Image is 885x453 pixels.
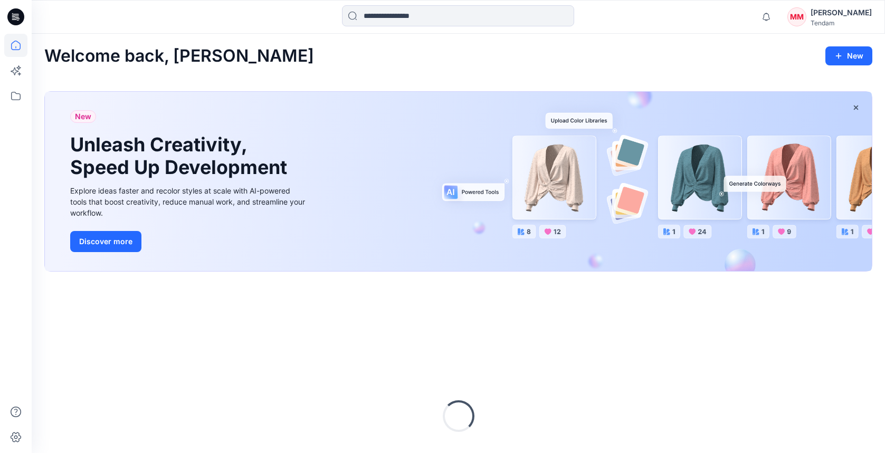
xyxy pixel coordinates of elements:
[44,46,314,66] h2: Welcome back, [PERSON_NAME]
[75,110,91,123] span: New
[70,133,292,179] h1: Unleash Creativity, Speed Up Development
[811,6,872,19] div: [PERSON_NAME]
[787,7,806,26] div: MM
[825,46,872,65] button: New
[70,185,308,218] div: Explore ideas faster and recolor styles at scale with AI-powered tools that boost creativity, red...
[70,231,308,252] a: Discover more
[811,19,872,27] div: Tendam
[70,231,141,252] button: Discover more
